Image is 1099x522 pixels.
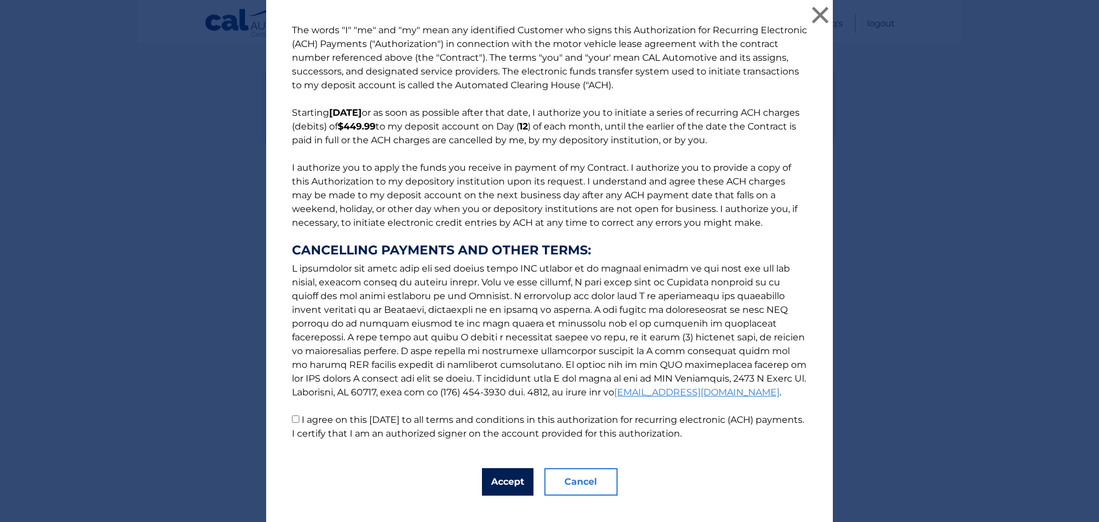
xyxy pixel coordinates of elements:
[329,107,362,118] b: [DATE]
[544,468,618,496] button: Cancel
[809,3,832,26] button: ×
[519,121,528,132] b: 12
[338,121,375,132] b: $449.99
[292,414,804,439] label: I agree on this [DATE] to all terms and conditions in this authorization for recurring electronic...
[614,387,780,398] a: [EMAIL_ADDRESS][DOMAIN_NAME]
[292,244,807,257] strong: CANCELLING PAYMENTS AND OTHER TERMS:
[482,468,533,496] button: Accept
[280,23,819,441] p: The words "I" "me" and "my" mean any identified Customer who signs this Authorization for Recurri...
